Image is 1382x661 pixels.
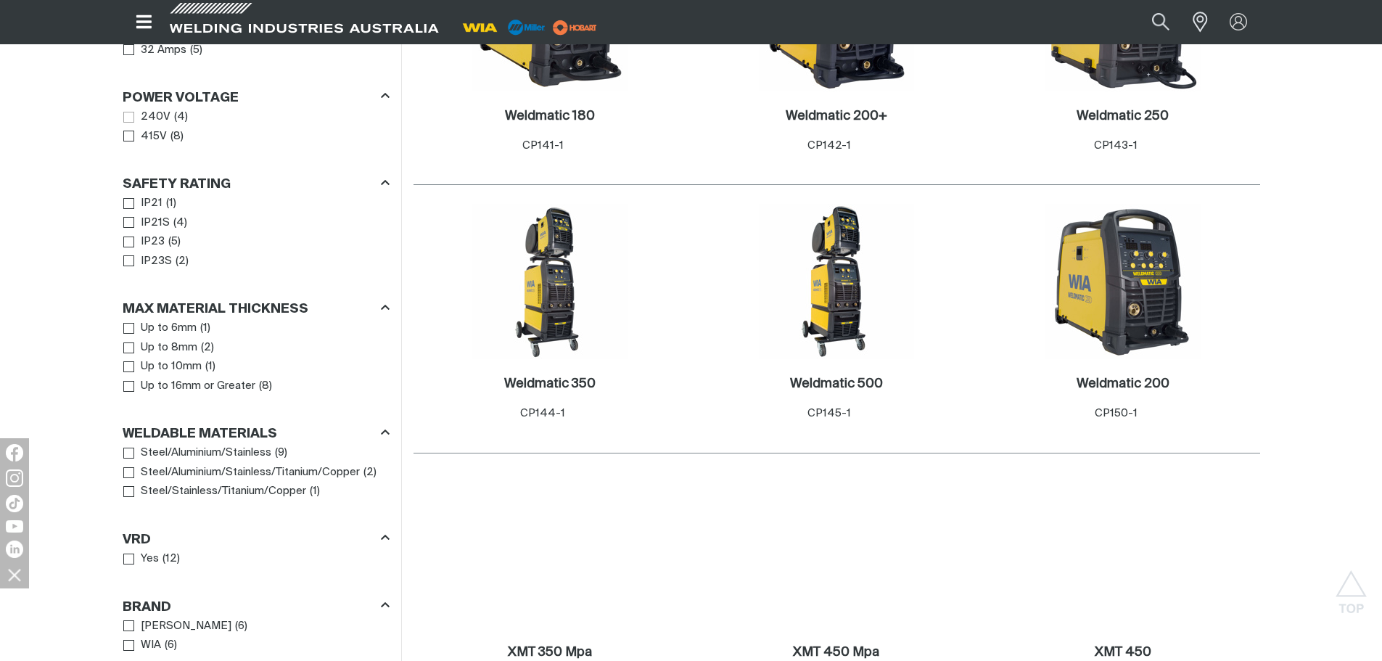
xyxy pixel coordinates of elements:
h3: Max Material Thickness [123,301,308,318]
h2: XMT 450 [1095,646,1151,659]
span: [PERSON_NAME] [141,618,231,635]
h3: Safety Rating [123,176,231,193]
a: 240V [123,107,171,127]
span: ( 1 ) [205,358,215,375]
a: Up to 6mm [123,319,197,338]
span: ( 1 ) [166,195,176,212]
span: 240V [141,109,170,126]
span: ( 1 ) [310,483,320,500]
img: miller [548,17,601,38]
span: IP21S [141,215,170,231]
span: IP21 [141,195,163,212]
a: Steel/Aluminium/Stainless/Titanium/Copper [123,463,361,483]
a: Up to 10mm [123,357,202,377]
span: CP150-1 [1095,408,1138,419]
h3: VRD [123,532,151,549]
h3: Brand [123,599,171,616]
a: XMT 450 [1095,644,1151,661]
div: Brand [123,596,390,616]
a: Weldmatic 200+ [786,108,887,125]
a: IP23 [123,232,165,252]
span: Steel/Aluminium/Stainless [141,445,271,461]
span: WIA [141,637,161,654]
a: Up to 16mm or Greater [123,377,256,396]
span: ( 8 ) [170,128,184,145]
a: XMT 450 Mpa [793,644,879,661]
div: VRD [123,529,390,549]
button: Search products [1136,6,1185,38]
img: YouTube [6,520,23,533]
span: ( 6 ) [235,618,247,635]
div: Max Material Thickness [123,299,390,319]
a: IP21 [123,194,163,213]
a: Weldmatic 180 [505,108,595,125]
ul: Safety Rating [123,194,389,271]
a: miller [548,22,601,33]
ul: Weldable Materials [123,443,389,501]
span: ( 12 ) [163,551,180,567]
a: WIA [123,636,162,655]
span: ( 2 ) [363,464,377,481]
a: Up to 8mm [123,338,198,358]
h3: Weldable Materials [123,426,277,443]
span: ( 9 ) [275,445,287,461]
a: Weldmatic 500 [790,376,883,393]
img: Weldmatic 500 [759,204,914,359]
span: ( 8 ) [259,378,272,395]
span: Up to 10mm [141,358,202,375]
span: IP23S [141,253,172,270]
span: Up to 6mm [141,320,197,337]
span: Up to 8mm [141,340,197,356]
ul: Power Voltage [123,107,389,146]
span: 415V [141,128,167,145]
ul: Brand [123,617,389,655]
span: Steel/Aluminium/Stainless/Titanium/Copper [141,464,360,481]
a: Steel/Aluminium/Stainless [123,443,272,463]
span: ( 6 ) [165,637,177,654]
span: CP144-1 [520,408,565,419]
img: LinkedIn [6,541,23,558]
span: Yes [141,551,159,567]
img: hide socials [2,562,27,587]
img: TikTok [6,495,23,512]
span: Steel/Stainless/Titanium/Copper [141,483,306,500]
a: Weldmatic 350 [504,376,596,393]
span: CP145-1 [807,408,851,419]
img: Weldmatic 350 [472,204,628,359]
span: Up to 16mm or Greater [141,378,255,395]
a: 415V [123,127,168,147]
a: XMT 350 Mpa [508,644,592,661]
h2: XMT 450 Mpa [793,646,879,659]
ul: Max Material Thickness [123,319,389,395]
span: ( 4 ) [173,215,187,231]
span: ( 4 ) [174,109,188,126]
span: IP23 [141,234,165,250]
span: CP142-1 [807,140,851,151]
img: Facebook [6,444,23,461]
h2: Weldmatic 250 [1077,110,1169,123]
h2: Weldmatic 180 [505,110,595,123]
img: Instagram [6,469,23,487]
a: IP23S [123,252,173,271]
h3: Power Voltage [123,90,239,107]
span: ( 1 ) [200,320,210,337]
a: Yes [123,549,160,569]
span: 32 Amps [141,42,186,59]
span: ( 5 ) [190,42,202,59]
div: Weldable Materials [123,424,390,443]
h2: Weldmatic 200+ [786,110,887,123]
span: ( 2 ) [176,253,189,270]
span: CP141-1 [522,140,564,151]
a: Weldmatic 200 [1077,376,1169,393]
img: Weldmatic 200 [1045,204,1201,359]
div: Power Voltage [123,88,390,107]
a: 32 Amps [123,41,187,60]
h2: XMT 350 Mpa [508,646,592,659]
h2: Weldmatic 200 [1077,377,1169,390]
ul: VRD [123,549,389,569]
h2: Weldmatic 350 [504,377,596,390]
input: Product name or item number... [1117,6,1185,38]
a: [PERSON_NAME] [123,617,232,636]
div: Safety Rating [123,174,390,194]
a: Weldmatic 250 [1077,108,1169,125]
